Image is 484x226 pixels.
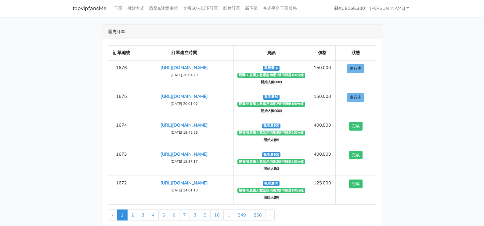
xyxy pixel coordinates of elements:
small: [DATE] 14:01:10 [171,188,198,193]
li: « Previous [108,209,117,220]
a: 錢包: 8166.300 [332,2,367,14]
td: 1672 [108,176,135,204]
a: 250 [250,209,266,220]
a: [URL][DOMAIN_NAME] [161,65,208,71]
td: 1676 [108,60,135,89]
span: 觀看FB直播人數緊急備用2號伺服器180分鐘 [237,102,305,107]
a: 9 [200,209,211,220]
a: Next » [265,209,275,220]
a: 影片訂單 [221,2,243,14]
a: 8 [190,209,200,220]
td: 125.000 [309,176,336,204]
a: 各式平台下單服務 [260,2,299,14]
span: 觀看量50 [263,95,280,100]
a: 7 [179,209,190,220]
span: 觀看FB直播人數緊急備用2號伺服器240分鐘 [237,131,305,135]
a: [URL][DOMAIN_NAME] [161,93,208,99]
th: 訂單編號 [108,46,135,61]
td: 150.000 [309,60,336,89]
button: 進行中 [347,93,364,102]
span: 觀看FB直播人數緊急備用2號伺服器180分鐘 [237,73,305,78]
td: 1675 [108,89,135,118]
td: 400.000 [309,118,336,147]
a: 249 [234,209,250,220]
span: 觀看量100 [262,152,280,157]
a: 6 [169,209,179,220]
button: 完成 [349,122,363,131]
button: 完成 [349,180,363,188]
td: 1674 [108,118,135,147]
a: topvipfansMe [73,2,107,14]
span: 觀看量100 [262,124,280,128]
small: [DATE] 20:04:29 [171,72,198,77]
th: 資訊 [234,46,309,61]
span: 開始人數6 [262,195,280,200]
span: 1 [117,209,128,220]
td: 400.000 [309,147,336,176]
a: 付款方式 [125,2,147,14]
a: 新下單 [243,2,260,14]
button: 進行中 [347,64,364,73]
span: 觀看FB直播人數緊急備用2號伺服器240分鐘 [237,159,305,164]
span: 開始人數5 [262,138,280,143]
a: [URL][DOMAIN_NAME] [161,151,208,157]
span: 開始人數0000 [260,80,283,85]
a: [URL][DOMAIN_NAME] [161,122,208,128]
a: [URL][DOMAIN_NAME] [161,180,208,186]
span: 開始人數3 [262,166,280,171]
small: [DATE] 19:42:26 [171,130,198,135]
td: 150.000 [309,89,336,118]
a: 5 [158,209,169,220]
a: 下單 [111,2,125,14]
button: 完成 [349,151,363,160]
a: [PERSON_NAME] [367,2,411,14]
a: 2 [127,209,138,220]
a: 10 [210,209,224,220]
strong: 錢包: 8166.300 [334,5,365,11]
a: 聯繫&注意事項 [147,2,180,14]
span: 觀看量50 [263,181,280,186]
th: 訂單建立時間 [135,46,233,61]
div: 歷史訂單 [102,24,382,39]
a: 直播50人以下訂單 [180,2,221,14]
th: 狀態 [336,46,376,61]
small: [DATE] 20:01:02 [171,101,198,106]
th: 價格 [309,46,336,61]
small: [DATE] 19:37:17 [171,159,198,164]
a: 3 [138,209,148,220]
span: 觀看量50 [263,66,280,71]
span: 開始人數0000 [260,109,283,114]
td: 1673 [108,147,135,176]
a: 4 [148,209,159,220]
span: 觀看FB直播人數緊急備用2號伺服器150分鐘 [237,188,305,193]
